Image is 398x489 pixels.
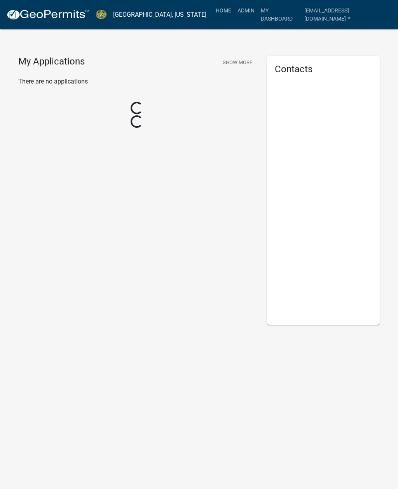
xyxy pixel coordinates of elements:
[258,3,302,26] a: My Dashboard
[113,8,206,21] a: [GEOGRAPHIC_DATA], [US_STATE]
[234,3,258,18] a: Admin
[220,56,255,69] button: Show More
[18,77,255,86] p: There are no applications
[275,64,372,75] h5: Contacts
[18,56,85,68] h4: My Applications
[213,3,234,18] a: Home
[96,10,107,20] img: Jasper County, South Carolina
[301,3,392,26] a: [EMAIL_ADDRESS][DOMAIN_NAME]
